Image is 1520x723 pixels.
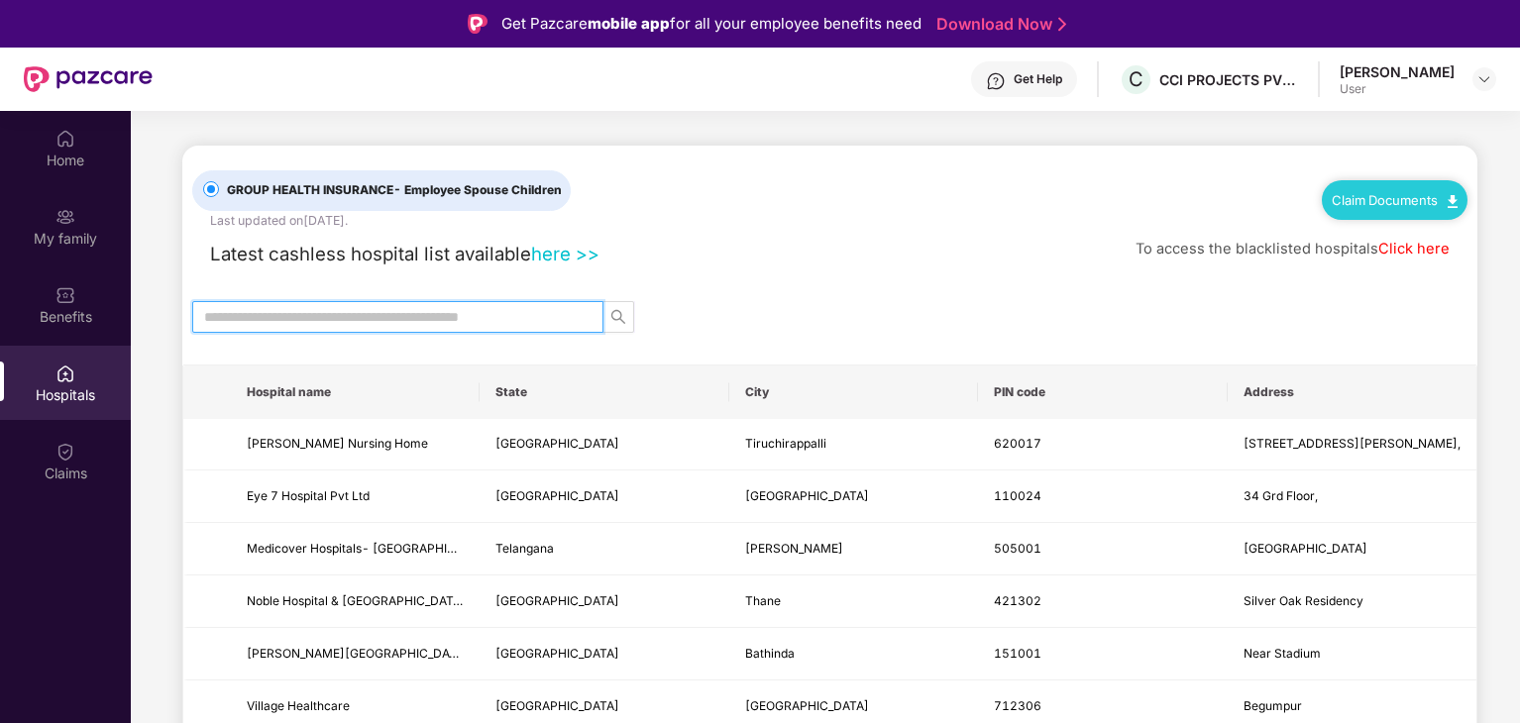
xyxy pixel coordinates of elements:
[1228,523,1476,575] td: Karimnagar
[729,628,978,680] td: Bathinda
[231,365,480,419] th: Hospital name
[1228,470,1476,523] td: 34 Grd Floor,
[729,419,978,471] td: Tiruchirappalli
[468,14,488,34] img: Logo
[745,488,869,503] span: [GEOGRAPHIC_DATA]
[1244,541,1367,556] span: [GEOGRAPHIC_DATA]
[994,541,1041,556] span: 505001
[729,365,978,419] th: City
[1340,81,1455,97] div: User
[1129,67,1143,91] span: C
[480,365,728,419] th: State
[247,541,496,556] span: Medicover Hospitals- [GEOGRAPHIC_DATA]
[495,488,619,503] span: [GEOGRAPHIC_DATA]
[247,698,350,713] span: Village Healthcare
[393,182,562,197] span: - Employee Spouse Children
[531,243,599,264] a: here >>
[1228,628,1476,680] td: Near Stadium
[1014,71,1062,87] div: Get Help
[495,698,619,713] span: [GEOGRAPHIC_DATA]
[729,470,978,523] td: New Delhi
[978,365,1227,419] th: PIN code
[247,593,466,608] span: Noble Hospital & [GEOGRAPHIC_DATA]
[210,211,348,230] div: Last updated on [DATE] .
[986,71,1006,91] img: svg+xml;base64,PHN2ZyBpZD0iSGVscC0zMngzMiIgeG1sbnM9Imh0dHA6Ly93d3cudzMub3JnLzIwMDAvc3ZnIiB3aWR0aD...
[480,628,728,680] td: Punjab
[1448,195,1458,208] img: svg+xml;base64,PHN2ZyB4bWxucz0iaHR0cDovL3d3dy53My5vcmcvMjAwMC9zdmciIHdpZHRoPSIxMC40IiBoZWlnaHQ9Ij...
[247,646,469,661] span: [PERSON_NAME][GEOGRAPHIC_DATA]
[231,628,480,680] td: Chhabra Hospital
[994,698,1041,713] span: 712306
[602,301,634,333] button: search
[210,243,531,264] span: Latest cashless hospital list available
[729,523,978,575] td: Karim Nagar
[231,470,480,523] td: Eye 7 Hospital Pvt Ltd
[745,593,781,608] span: Thane
[1244,698,1302,713] span: Begumpur
[745,698,869,713] span: [GEOGRAPHIC_DATA]
[1159,70,1298,89] div: CCI PROJECTS PVT LTD
[1244,593,1363,608] span: Silver Oak Residency
[994,488,1041,503] span: 110024
[1244,488,1318,503] span: 34 Grd Floor,
[994,436,1041,451] span: 620017
[231,419,480,471] td: Deepan Nursing Home
[55,207,75,227] img: svg+xml;base64,PHN2ZyB3aWR0aD0iMjAiIGhlaWdodD0iMjAiIHZpZXdCb3g9IjAgMCAyMCAyMCIgZmlsbD0ibm9uZSIgeG...
[480,419,728,471] td: Tamil Nadu
[603,309,633,325] span: search
[1228,575,1476,628] td: Silver Oak Residency
[495,541,554,556] span: Telangana
[247,384,464,400] span: Hospital name
[1058,14,1066,35] img: Stroke
[1136,240,1378,258] span: To access the blacklisted hospitals
[495,646,619,661] span: [GEOGRAPHIC_DATA]
[1244,384,1461,400] span: Address
[231,575,480,628] td: Noble Hospital & Cardiac Care Centre
[501,12,922,36] div: Get Pazcare for all your employee benefits need
[729,575,978,628] td: Thane
[1340,62,1455,81] div: [PERSON_NAME]
[247,488,370,503] span: Eye 7 Hospital Pvt Ltd
[588,14,670,33] strong: mobile app
[745,436,826,451] span: Tiruchirappalli
[24,66,153,92] img: New Pazcare Logo
[480,523,728,575] td: Telangana
[1332,192,1458,208] a: Claim Documents
[55,363,75,383] img: svg+xml;base64,PHN2ZyBpZD0iSG9zcGl0YWxzIiB4bWxucz0iaHR0cDovL3d3dy53My5vcmcvMjAwMC9zdmciIHdpZHRoPS...
[1476,71,1492,87] img: svg+xml;base64,PHN2ZyBpZD0iRHJvcGRvd24tMzJ4MzIiIHhtbG5zPSJodHRwOi8vd3d3LnczLm9yZy8yMDAwL3N2ZyIgd2...
[495,593,619,608] span: [GEOGRAPHIC_DATA]
[55,129,75,149] img: svg+xml;base64,PHN2ZyBpZD0iSG9tZSIgeG1sbnM9Imh0dHA6Ly93d3cudzMub3JnLzIwMDAvc3ZnIiB3aWR0aD0iMjAiIG...
[247,436,428,451] span: [PERSON_NAME] Nursing Home
[1244,646,1321,661] span: Near Stadium
[1228,365,1476,419] th: Address
[480,470,728,523] td: Delhi
[745,541,843,556] span: [PERSON_NAME]
[480,575,728,628] td: Maharashtra
[936,14,1060,35] a: Download Now
[1244,436,1461,451] span: [STREET_ADDRESS][PERSON_NAME],
[55,442,75,462] img: svg+xml;base64,PHN2ZyBpZD0iQ2xhaW0iIHhtbG5zPSJodHRwOi8vd3d3LnczLm9yZy8yMDAwL3N2ZyIgd2lkdGg9IjIwIi...
[745,646,795,661] span: Bathinda
[1228,419,1476,471] td: 50,Bishop Road,
[55,285,75,305] img: svg+xml;base64,PHN2ZyBpZD0iQmVuZWZpdHMiIHhtbG5zPSJodHRwOi8vd3d3LnczLm9yZy8yMDAwL3N2ZyIgd2lkdGg9Ij...
[994,646,1041,661] span: 151001
[231,523,480,575] td: Medicover Hospitals- Karimnagar
[495,436,619,451] span: [GEOGRAPHIC_DATA]
[1378,240,1450,258] a: Click here
[219,181,570,200] span: GROUP HEALTH INSURANCE
[994,593,1041,608] span: 421302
